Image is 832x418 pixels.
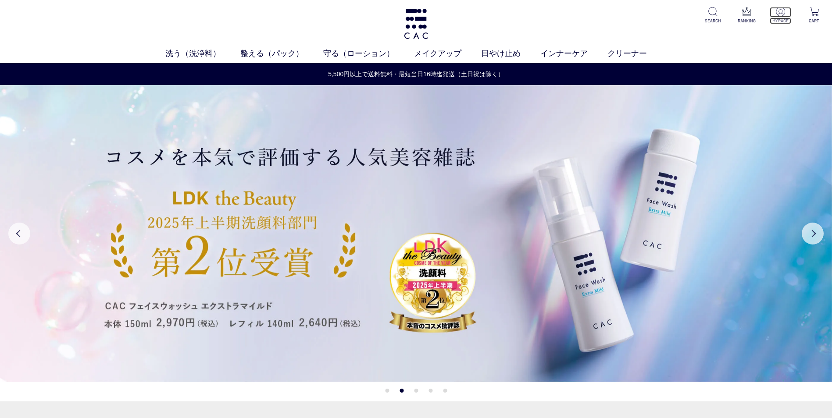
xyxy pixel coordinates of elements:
a: 日やけ止め [481,48,540,60]
a: CART [803,7,825,24]
a: 洗う（洗浄料） [165,48,240,60]
a: メイクアップ [414,48,481,60]
a: 守る（ローション） [323,48,414,60]
a: インナーケア [540,48,607,60]
button: 5 of 5 [443,389,447,393]
a: 整える（パック） [240,48,323,60]
img: logo [403,9,429,39]
a: 5,500円以上で送料無料・最短当日16時迄発送（土日祝は除く） [0,70,832,79]
p: RANKING [736,18,757,24]
button: 2 of 5 [400,389,404,393]
a: クリーナー [607,48,667,60]
button: 1 of 5 [385,389,389,393]
button: Next [802,223,824,244]
p: MYPAGE [770,18,791,24]
button: Previous [8,223,30,244]
a: SEARCH [702,7,724,24]
a: RANKING [736,7,757,24]
button: 4 of 5 [428,389,432,393]
p: SEARCH [702,18,724,24]
button: 3 of 5 [414,389,418,393]
a: MYPAGE [770,7,791,24]
p: CART [803,18,825,24]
